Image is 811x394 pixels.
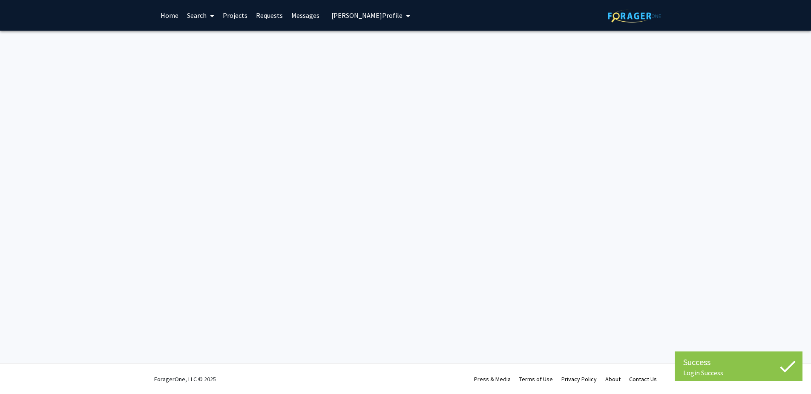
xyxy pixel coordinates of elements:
[519,375,553,383] a: Terms of Use
[287,0,324,30] a: Messages
[154,364,216,394] div: ForagerOne, LLC © 2025
[605,375,621,383] a: About
[629,375,657,383] a: Contact Us
[683,368,794,377] div: Login Success
[219,0,252,30] a: Projects
[252,0,287,30] a: Requests
[683,356,794,368] div: Success
[331,11,403,20] span: [PERSON_NAME] Profile
[183,0,219,30] a: Search
[474,375,511,383] a: Press & Media
[608,9,661,23] img: ForagerOne Logo
[156,0,183,30] a: Home
[561,375,597,383] a: Privacy Policy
